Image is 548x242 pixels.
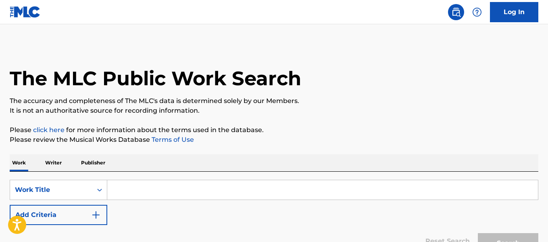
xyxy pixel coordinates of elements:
[472,7,482,17] img: help
[79,154,108,171] p: Publisher
[10,154,28,171] p: Work
[490,2,538,22] a: Log In
[150,136,194,143] a: Terms of Use
[10,205,107,225] button: Add Criteria
[33,126,65,134] a: click here
[10,96,538,106] p: The accuracy and completeness of The MLC's data is determined solely by our Members.
[448,4,464,20] a: Public Search
[15,185,88,195] div: Work Title
[10,135,538,145] p: Please review the Musical Works Database
[469,4,485,20] div: Help
[451,7,461,17] img: search
[10,106,538,116] p: It is not an authoritative source for recording information.
[91,210,101,220] img: 9d2ae6d4665cec9f34b9.svg
[43,154,64,171] p: Writer
[10,66,301,90] h1: The MLC Public Work Search
[10,125,538,135] p: Please for more information about the terms used in the database.
[10,6,41,18] img: MLC Logo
